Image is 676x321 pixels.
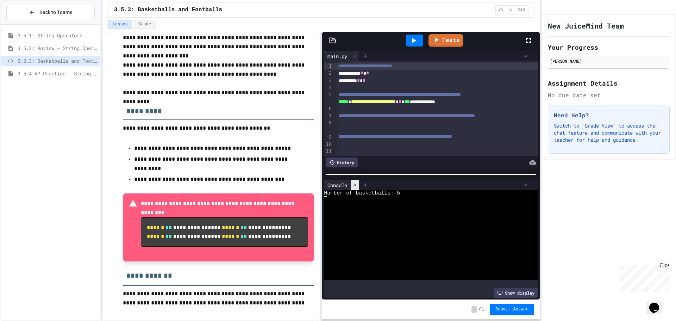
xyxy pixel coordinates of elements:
span: 1 [482,307,484,312]
iframe: chat widget [618,262,669,292]
div: History [326,158,358,167]
iframe: chat widget [646,293,669,314]
div: main.py [324,53,351,60]
span: 3.5.3: Basketballs and Footballs [114,6,222,14]
h2: Assignment Details [548,78,670,88]
h2: Your Progress [548,42,670,52]
div: Console [324,180,359,190]
div: 10 [324,141,333,148]
span: 3.5.4 AP Practice - String Manipulation [18,70,98,77]
h1: New JuiceMind Team [548,21,624,31]
span: Number of basketballs: 5 [324,190,400,196]
div: 5 [324,91,333,106]
button: Lesson [108,20,132,29]
div: Chat with us now!Close [3,3,49,45]
span: 3.5.2: Review - String Operators [18,44,98,52]
button: Grade [134,20,156,29]
div: main.py [324,51,359,61]
button: Submit Answer [490,304,534,315]
div: 1 [324,63,333,70]
span: 3.5.3: Basketballs and Footballs [18,57,98,64]
div: Console [324,181,351,189]
div: 6 [324,105,333,112]
h3: Need Help? [554,111,664,119]
span: / [478,307,481,312]
span: 5 [506,7,517,13]
div: 3 [324,77,333,84]
a: Tests [428,34,463,47]
span: - [471,306,477,313]
div: [PERSON_NAME] [550,58,668,64]
p: Switch to "Grade View" to access the chat feature and communicate with your teacher for help and ... [554,122,664,143]
div: 9 [324,134,333,141]
span: min [518,7,525,13]
div: 11 [324,148,333,155]
div: Show display [494,288,538,298]
div: 4 [324,84,333,91]
div: 8 [324,119,333,134]
span: Submit Answer [495,307,528,312]
div: 12 [324,155,333,162]
div: 2 [324,70,333,77]
button: Back to Teams [6,5,95,20]
span: Back to Teams [39,9,72,16]
span: 3.5.1: String Operators [18,32,98,39]
div: No due date set [548,91,670,99]
div: 7 [324,113,333,120]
